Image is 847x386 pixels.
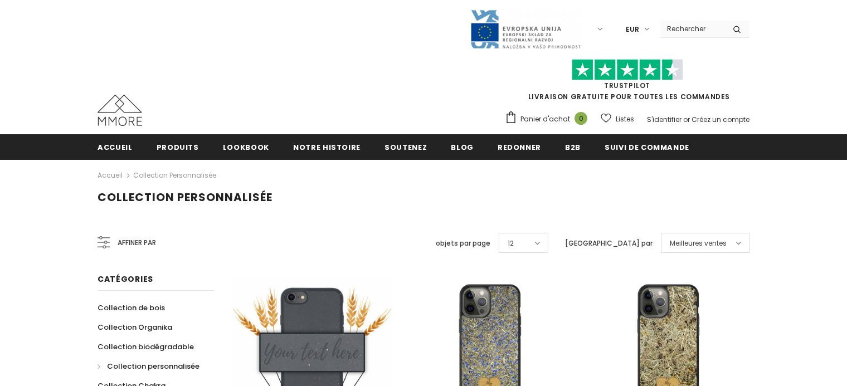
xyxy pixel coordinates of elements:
[133,170,216,180] a: Collection personnalisée
[223,142,269,153] span: Lookbook
[505,111,593,128] a: Panier d'achat 0
[575,112,587,125] span: 0
[451,134,474,159] a: Blog
[293,134,361,159] a: Notre histoire
[683,115,690,124] span: or
[508,238,514,249] span: 12
[626,24,639,35] span: EUR
[451,142,474,153] span: Blog
[565,142,581,153] span: B2B
[384,134,427,159] a: soutenez
[98,189,272,205] span: Collection personnalisée
[118,237,156,249] span: Affiner par
[470,24,581,33] a: Javni Razpis
[565,238,653,249] label: [GEOGRAPHIC_DATA] par
[605,142,689,153] span: Suivi de commande
[565,134,581,159] a: B2B
[98,95,142,126] img: Cas MMORE
[293,142,361,153] span: Notre histoire
[98,273,153,285] span: Catégories
[98,322,172,333] span: Collection Organika
[670,238,727,249] span: Meilleures ventes
[604,81,650,90] a: TrustPilot
[505,64,749,101] span: LIVRAISON GRATUITE POUR TOUTES LES COMMANDES
[692,115,749,124] a: Créez un compte
[470,9,581,50] img: Javni Razpis
[98,134,133,159] a: Accueil
[98,337,194,356] a: Collection biodégradable
[98,317,172,337] a: Collection Organika
[98,356,199,376] a: Collection personnalisée
[157,134,199,159] a: Produits
[498,142,541,153] span: Redonner
[107,361,199,372] span: Collection personnalisée
[223,134,269,159] a: Lookbook
[98,169,123,182] a: Accueil
[98,142,133,153] span: Accueil
[647,115,682,124] a: S'identifier
[660,21,724,37] input: Search Site
[157,142,199,153] span: Produits
[98,302,165,313] span: Collection de bois
[98,298,165,317] a: Collection de bois
[436,238,490,249] label: objets par page
[605,134,689,159] a: Suivi de commande
[384,142,427,153] span: soutenez
[98,341,194,352] span: Collection biodégradable
[616,114,634,125] span: Listes
[520,114,570,125] span: Panier d'achat
[572,59,683,81] img: Faites confiance aux étoiles pilotes
[498,134,541,159] a: Redonner
[601,109,634,129] a: Listes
